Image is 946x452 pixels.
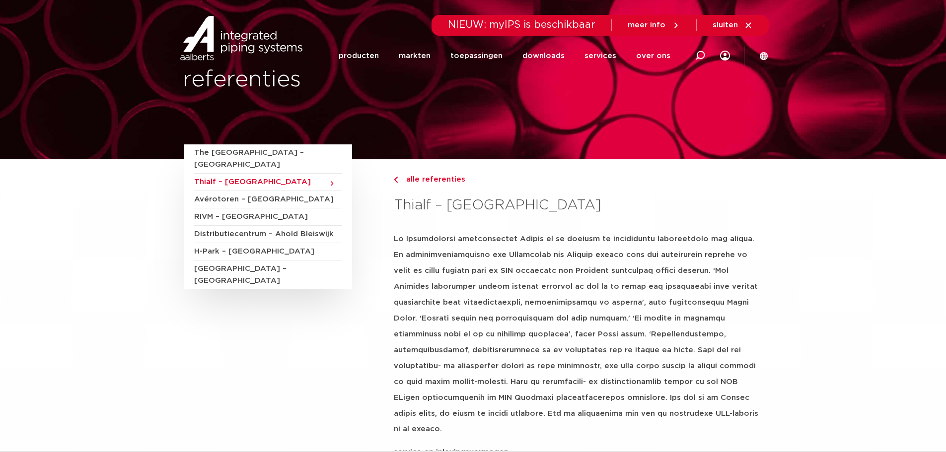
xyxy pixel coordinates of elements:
h3: Thialf – [GEOGRAPHIC_DATA] [394,195,762,215]
a: toepassingen [450,37,503,75]
a: meer info [628,21,680,30]
a: Avérotoren – [GEOGRAPHIC_DATA] [194,191,342,208]
a: Distributiecentrum – Ahold Bleiswijk [194,226,342,243]
span: NIEUW: myIPS is beschikbaar [448,20,595,30]
a: sluiten [713,21,753,30]
a: services [584,37,616,75]
a: H-Park – [GEOGRAPHIC_DATA] [194,243,342,260]
span: sluiten [713,21,738,29]
span: alle referenties [400,176,465,183]
h1: referenties [183,64,468,96]
a: markten [399,37,431,75]
a: [GEOGRAPHIC_DATA] – [GEOGRAPHIC_DATA] [194,260,342,289]
a: downloads [522,37,565,75]
a: producten [339,37,379,75]
a: The [GEOGRAPHIC_DATA] – [GEOGRAPHIC_DATA] [194,144,342,174]
nav: Menu [339,37,670,75]
img: chevron-right.svg [394,177,398,183]
span: meer info [628,21,665,29]
a: over ons [636,37,670,75]
a: Thialf – [GEOGRAPHIC_DATA] [194,174,342,191]
a: RIVM – [GEOGRAPHIC_DATA] [194,208,342,226]
a: alle referenties [394,174,762,186]
strong: Lo Ipsumdolorsi ametconsectet Adipis el se doeiusm te incididuntu laboreetdolo mag aliqua. En adm... [394,235,758,433]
